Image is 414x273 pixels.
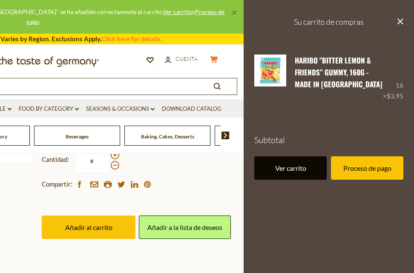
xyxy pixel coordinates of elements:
[165,55,198,64] a: Cuenta
[19,104,79,114] a: Food By Category
[42,154,69,165] strong: Cantidad:
[139,216,230,239] a: Añadir a la lista de deseos
[383,55,403,102] div: 16 ×
[232,10,237,15] a: ×
[254,55,286,86] img: Haribo Bitter Lemon & Friends
[101,35,162,43] a: Click here for details.
[295,55,382,90] a: Haribo "Bitter Lemon & Friends” Gummy, 160g - Made in [GEOGRAPHIC_DATA]
[254,135,285,145] span: Subtotal
[254,55,286,102] a: Haribo Bitter Lemon & Friends
[387,92,403,100] span: $3.95
[42,216,135,239] button: Añadir al carrito
[141,133,194,140] a: Baking, Cakes, Desserts
[221,132,230,139] img: next arrow
[75,149,109,173] input: Cantidad:
[42,179,72,190] span: Compartir:
[162,104,221,114] a: Download Catalog
[86,104,155,114] a: Seasons & Occasions
[163,8,192,15] a: Ver carrito
[175,55,198,62] span: Cuenta
[65,223,112,231] span: Añadir al carrito
[254,156,327,180] a: Ver carrito
[331,156,403,180] a: Proceso de pago
[66,133,89,140] a: Beverages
